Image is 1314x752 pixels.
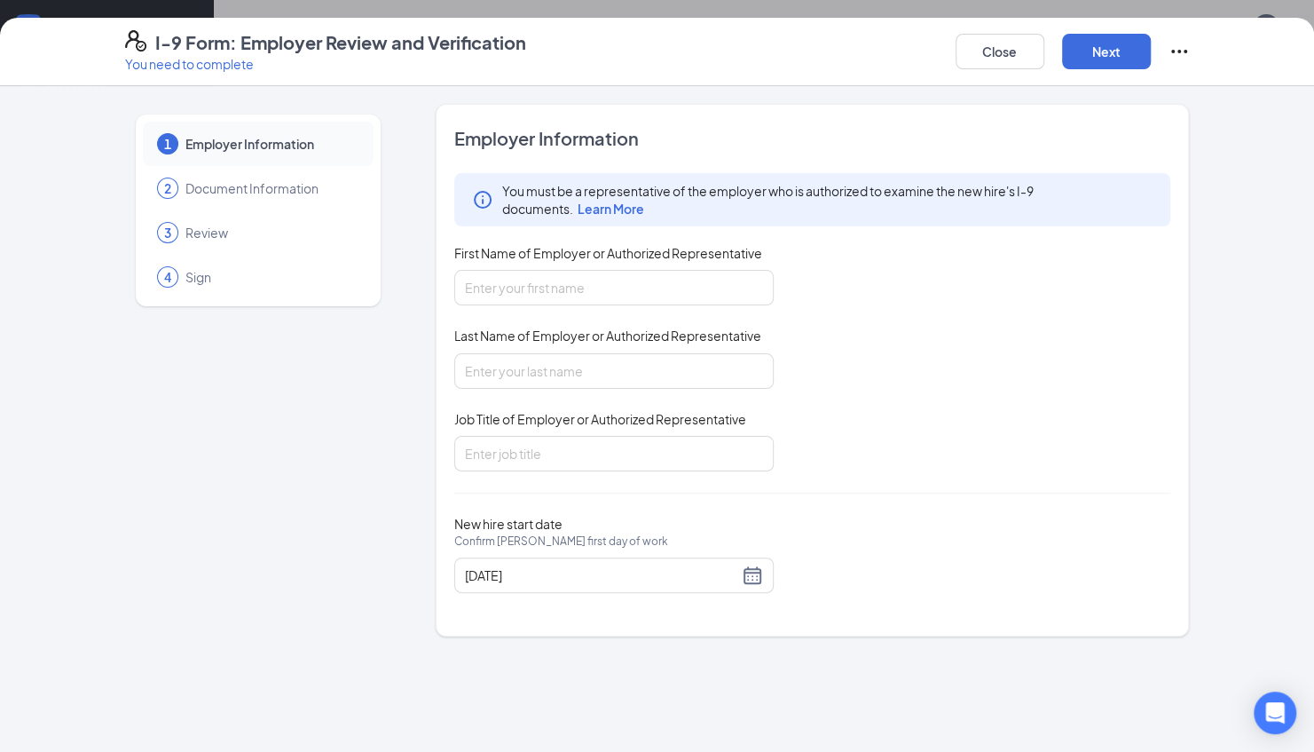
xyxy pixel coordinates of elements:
[185,268,356,286] span: Sign
[465,566,738,585] input: 08/25/2025
[454,327,761,344] span: Last Name of Employer or Authorized Representative
[185,135,356,153] span: Employer Information
[1168,41,1190,62] svg: Ellipses
[454,515,668,568] span: New hire start date
[454,244,762,262] span: First Name of Employer or Authorized Representative
[185,179,356,197] span: Document Information
[164,268,171,286] span: 4
[185,224,356,241] span: Review
[573,201,644,217] a: Learn More
[454,436,774,471] input: Enter job title
[454,410,746,428] span: Job Title of Employer or Authorized Representative
[1062,34,1151,69] button: Next
[454,126,1171,151] span: Employer Information
[454,353,774,389] input: Enter your last name
[502,182,1153,218] span: You must be a representative of the employer who is authorized to examine the new hire's I-9 docu...
[472,189,493,210] svg: Info
[164,179,171,197] span: 2
[454,270,774,305] input: Enter your first name
[454,533,668,550] span: Confirm [PERSON_NAME] first day of work
[155,30,526,55] h4: I-9 Form: Employer Review and Verification
[578,201,644,217] span: Learn More
[125,55,526,73] p: You need to complete
[164,135,171,153] span: 1
[956,34,1044,69] button: Close
[164,224,171,241] span: 3
[125,30,146,51] svg: FormI9EVerifyIcon
[1254,692,1296,734] div: Open Intercom Messenger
